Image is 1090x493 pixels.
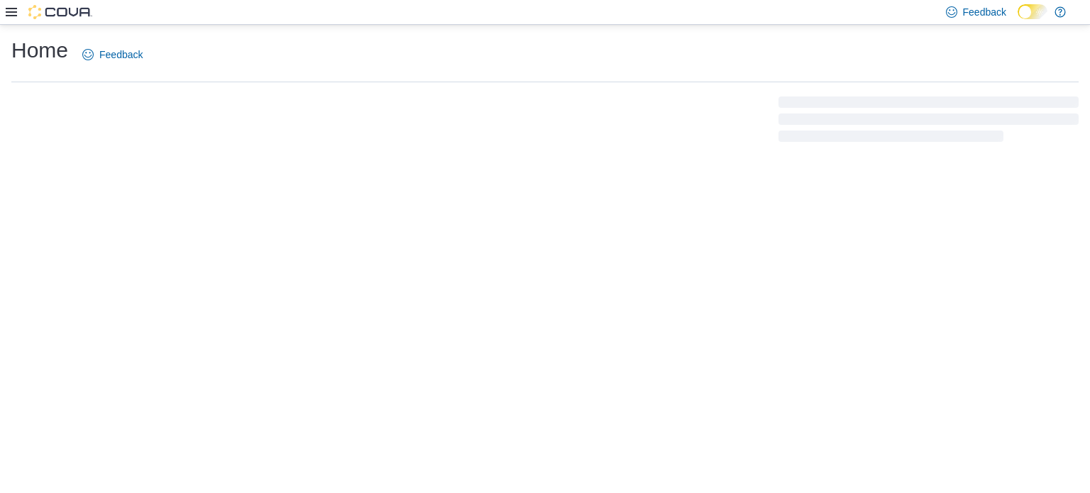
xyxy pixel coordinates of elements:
span: Loading [778,99,1079,145]
input: Dark Mode [1018,4,1047,19]
a: Feedback [77,40,148,69]
span: Feedback [99,48,143,62]
h1: Home [11,36,68,65]
span: Dark Mode [1018,19,1018,20]
img: Cova [28,5,92,19]
span: Feedback [963,5,1006,19]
